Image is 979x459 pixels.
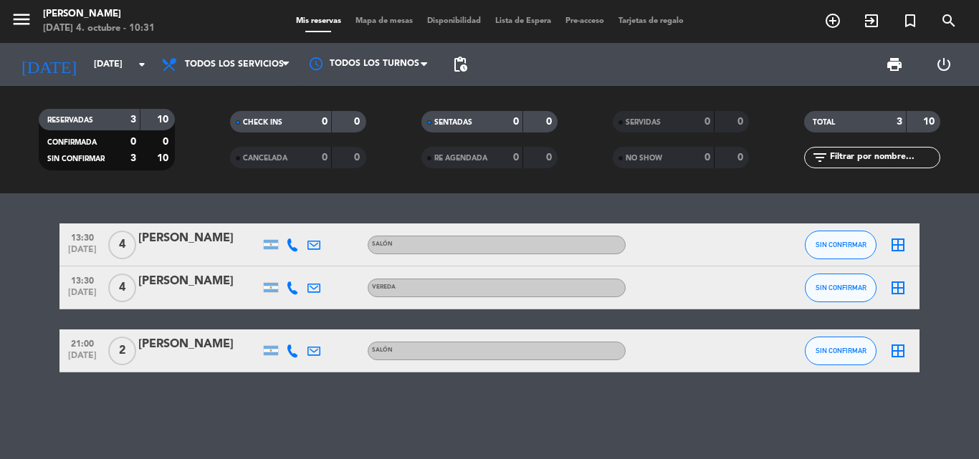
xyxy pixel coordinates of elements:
[816,347,866,354] span: SIN CONFIRMAR
[889,342,907,359] i: border_all
[705,117,710,127] strong: 0
[805,231,877,259] button: SIN CONFIRMAR
[558,17,611,25] span: Pre-acceso
[737,117,746,127] strong: 0
[737,153,746,163] strong: 0
[130,115,136,125] strong: 3
[322,117,328,127] strong: 0
[372,241,393,247] span: SALÓN
[434,119,472,126] span: SENTADAS
[163,137,171,147] strong: 0
[43,7,155,21] div: [PERSON_NAME]
[897,117,902,127] strong: 3
[935,56,952,73] i: power_settings_new
[626,155,662,162] span: NO SHOW
[546,153,555,163] strong: 0
[185,59,284,69] span: Todos los servicios
[816,241,866,248] span: SIN CONFIRMAR
[243,155,287,162] span: CANCELADA
[513,153,519,163] strong: 0
[65,334,100,351] span: 21:00
[289,17,348,25] span: Mis reservas
[65,228,100,245] span: 13:30
[805,274,877,302] button: SIN CONFIRMAR
[452,56,469,73] span: pending_actions
[863,12,880,29] i: exit_to_app
[886,56,903,73] span: print
[133,56,151,73] i: arrow_drop_down
[138,335,260,354] div: [PERSON_NAME]
[889,279,907,296] i: border_all
[805,337,877,365] button: SIN CONFIRMAR
[420,17,488,25] span: Disponibilidad
[47,139,97,146] span: CONFIRMADA
[65,245,100,261] span: [DATE]
[354,153,363,163] strong: 0
[828,150,940,165] input: Filtrar por nombre...
[157,153,171,163] strong: 10
[372,284,396,290] span: VEREDA
[65,288,100,304] span: [DATE]
[923,117,937,127] strong: 10
[65,351,100,367] span: [DATE]
[811,149,828,166] i: filter_list
[11,49,87,80] i: [DATE]
[513,117,519,127] strong: 0
[43,21,155,36] div: [DATE] 4. octubre - 10:31
[940,12,957,29] i: search
[130,153,136,163] strong: 3
[47,117,93,124] span: RESERVADAS
[243,119,282,126] span: CHECK INS
[65,271,100,288] span: 13:30
[11,9,32,30] i: menu
[348,17,420,25] span: Mapa de mesas
[108,231,136,259] span: 4
[813,119,835,126] span: TOTAL
[354,117,363,127] strong: 0
[108,274,136,302] span: 4
[919,43,968,86] div: LOG OUT
[902,12,919,29] i: turned_in_not
[546,117,555,127] strong: 0
[816,284,866,291] span: SIN CONFIRMAR
[705,153,710,163] strong: 0
[157,115,171,125] strong: 10
[611,17,691,25] span: Tarjetas de regalo
[138,229,260,248] div: [PERSON_NAME]
[372,347,393,353] span: SALÓN
[108,337,136,365] span: 2
[488,17,558,25] span: Lista de Espera
[889,236,907,253] i: border_all
[47,155,105,163] span: SIN CONFIRMAR
[138,272,260,291] div: [PERSON_NAME]
[434,155,487,162] span: RE AGENDADA
[626,119,661,126] span: SERVIDAS
[11,9,32,35] button: menu
[130,137,136,147] strong: 0
[322,153,328,163] strong: 0
[824,12,841,29] i: add_circle_outline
